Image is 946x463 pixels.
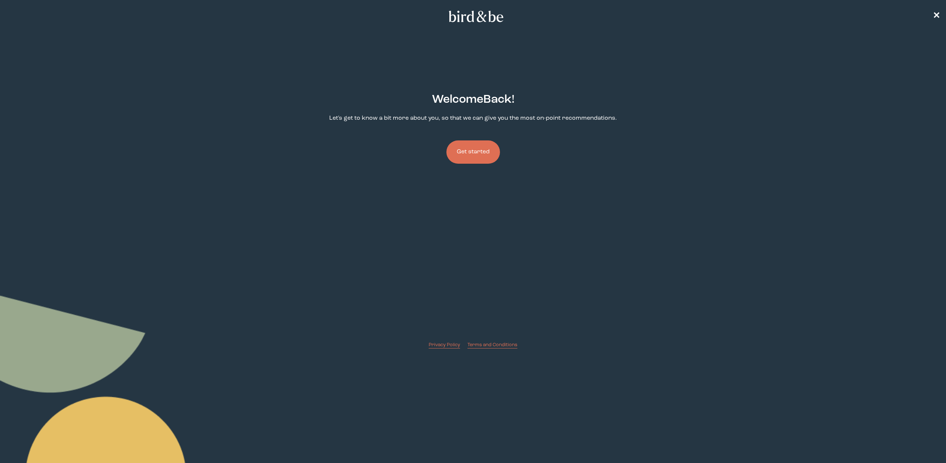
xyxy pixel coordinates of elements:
a: Terms and Conditions [467,341,517,348]
span: Privacy Policy [429,343,460,347]
h2: Welcome Back ! [432,91,514,108]
a: Privacy Policy [429,341,460,348]
button: Get started [446,140,500,164]
span: Terms and Conditions [467,343,517,347]
iframe: Gorgias live chat messenger [909,428,939,456]
span: ✕ [933,12,940,21]
a: Get started [446,129,500,176]
p: Let's get to know a bit more about you, so that we can give you the most on-point recommendations. [329,114,617,123]
a: ✕ [933,10,940,23]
